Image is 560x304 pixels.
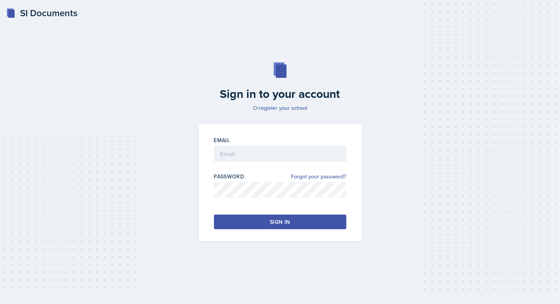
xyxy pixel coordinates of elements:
[194,87,366,101] h2: Sign in to your account
[214,215,346,229] button: Sign in
[194,104,366,112] p: Or
[270,218,290,226] div: Sign in
[6,6,77,20] a: SI Documents
[291,173,346,181] a: Forgot your password?
[214,173,244,180] label: Password
[259,104,307,112] a: register your school
[214,146,346,162] input: Email
[214,136,230,144] label: Email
